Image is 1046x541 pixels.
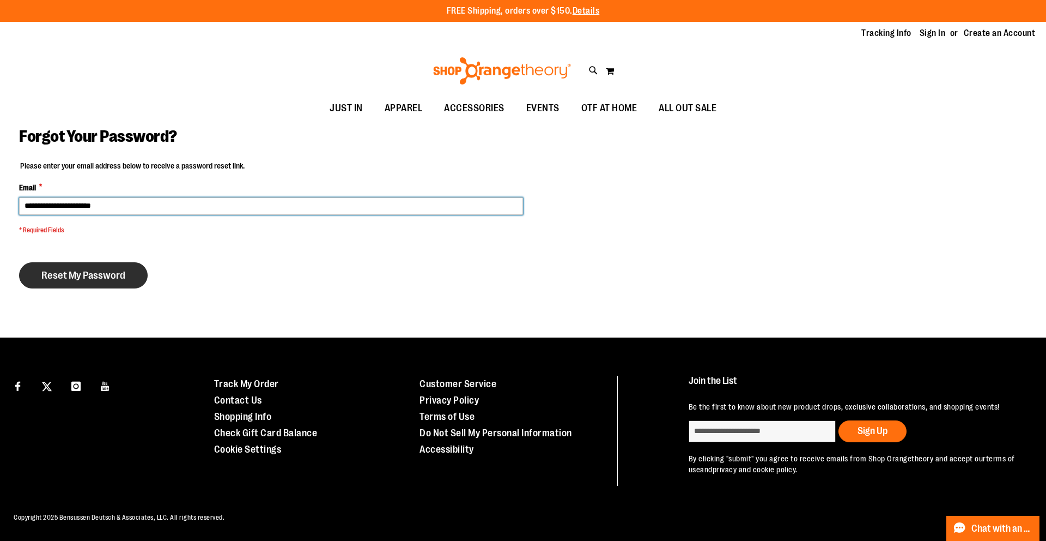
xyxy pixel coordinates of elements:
a: Privacy Policy [419,395,479,406]
span: ACCESSORIES [444,96,504,121]
a: Tracking Info [861,27,911,39]
a: Accessibility [419,444,474,455]
a: terms of use [689,454,1015,474]
a: Do Not Sell My Personal Information [419,428,572,438]
a: Track My Order [214,378,279,389]
a: Visit our Facebook page [8,376,27,395]
input: enter email [689,420,836,442]
span: Reset My Password [41,269,125,281]
span: ALL OUT SALE [659,96,716,121]
span: Sign Up [858,425,887,436]
a: Shopping Info [214,411,272,422]
a: Customer Service [419,378,496,389]
a: Cookie Settings [214,444,282,455]
button: Chat with an Expert [946,516,1040,541]
p: FREE Shipping, orders over $150. [447,5,600,17]
span: OTF AT HOME [581,96,637,121]
button: Sign Up [838,420,907,442]
a: Terms of Use [419,411,475,422]
span: * Required Fields [19,226,523,235]
span: Chat with an Expert [971,524,1033,534]
a: Visit our X page [38,376,57,395]
span: Email [19,182,36,193]
span: EVENTS [526,96,560,121]
span: Forgot Your Password? [19,127,177,146]
span: JUST IN [330,96,363,121]
button: Reset My Password [19,262,148,288]
a: privacy and cookie policy. [713,465,798,474]
legend: Please enter your email address below to receive a password reset link. [19,160,246,171]
p: By clicking "submit" you agree to receive emails from Shop Orangetheory and accept our and [689,453,1021,475]
a: Sign In [920,27,946,39]
p: Be the first to know about new product drops, exclusive collaborations, and shopping events! [689,401,1021,412]
img: Twitter [42,382,52,392]
a: Visit our Instagram page [66,376,86,395]
a: Contact Us [214,395,262,406]
a: Details [573,6,600,16]
a: Check Gift Card Balance [214,428,318,438]
h4: Join the List [689,376,1021,396]
a: Visit our Youtube page [96,376,115,395]
a: Create an Account [964,27,1036,39]
span: Copyright 2025 Bensussen Deutsch & Associates, LLC. All rights reserved. [14,514,224,521]
span: APPAREL [385,96,423,121]
img: Shop Orangetheory [431,57,573,85]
